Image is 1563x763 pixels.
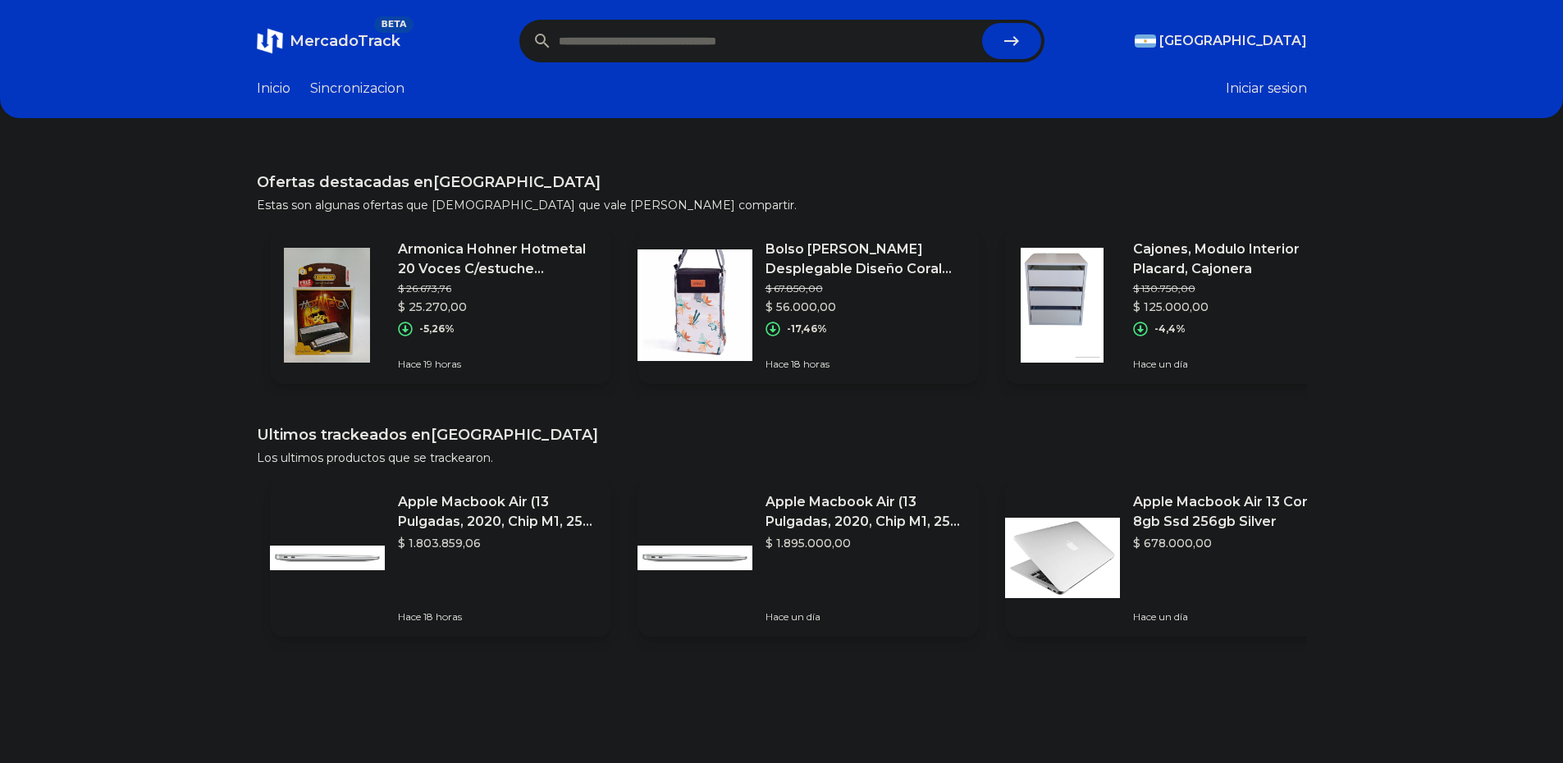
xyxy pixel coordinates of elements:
a: Featured imageArmonica Hohner Hotmetal 20 Voces C/estuche Afinación D (re)$ 26.673,76$ 25.270,00-... [270,226,611,384]
a: Sincronizacion [310,79,404,98]
a: Featured imageApple Macbook Air 13 Core I5 8gb Ssd 256gb Silver$ 678.000,00Hace un día [1005,479,1346,637]
button: Iniciar sesion [1226,79,1307,98]
span: [GEOGRAPHIC_DATA] [1159,31,1307,51]
p: Hace 18 horas [766,358,966,371]
p: Hace un día [1133,358,1333,371]
img: Featured image [638,500,752,615]
p: Estas son algunas ofertas que [DEMOGRAPHIC_DATA] que vale [PERSON_NAME] compartir. [257,197,1307,213]
h1: Ofertas destacadas en [GEOGRAPHIC_DATA] [257,171,1307,194]
p: Hace 18 horas [398,610,598,624]
p: $ 130.750,00 [1133,282,1333,295]
button: [GEOGRAPHIC_DATA] [1135,31,1307,51]
p: Bolso [PERSON_NAME] Desplegable Diseño Coral Chilly [766,240,966,279]
p: Los ultimos productos que se trackearon. [257,450,1307,466]
p: $ 26.673,76 [398,282,598,295]
p: Hace 19 horas [398,358,598,371]
img: MercadoTrack [257,28,283,54]
a: MercadoTrackBETA [257,28,400,54]
img: Argentina [1135,34,1156,48]
a: Featured imageApple Macbook Air (13 Pulgadas, 2020, Chip M1, 256 Gb De Ssd, 8 Gb De Ram) - Plata$... [270,479,611,637]
p: -17,46% [787,322,827,336]
img: Featured image [1005,500,1120,615]
p: Hace un día [766,610,966,624]
p: Hace un día [1133,610,1333,624]
p: $ 678.000,00 [1133,535,1333,551]
a: Inicio [257,79,290,98]
h1: Ultimos trackeados en [GEOGRAPHIC_DATA] [257,423,1307,446]
p: $ 1.803.859,06 [398,535,598,551]
p: $ 56.000,00 [766,299,966,315]
p: Armonica Hohner Hotmetal 20 Voces C/estuche Afinación D (re) [398,240,598,279]
img: Featured image [270,248,385,363]
p: Apple Macbook Air 13 Core I5 8gb Ssd 256gb Silver [1133,492,1333,532]
p: Apple Macbook Air (13 Pulgadas, 2020, Chip M1, 256 Gb De Ssd, 8 Gb De Ram) - Plata [766,492,966,532]
span: BETA [374,16,413,33]
a: Featured imageApple Macbook Air (13 Pulgadas, 2020, Chip M1, 256 Gb De Ssd, 8 Gb De Ram) - Plata$... [638,479,979,637]
span: MercadoTrack [290,32,400,50]
img: Featured image [270,500,385,615]
p: Cajones, Modulo Interior Placard, Cajonera [1133,240,1333,279]
a: Featured imageBolso [PERSON_NAME] Desplegable Diseño Coral Chilly$ 67.850,00$ 56.000,00-17,46%Hac... [638,226,979,384]
a: Featured imageCajones, Modulo Interior Placard, Cajonera$ 130.750,00$ 125.000,00-4,4%Hace un día [1005,226,1346,384]
p: $ 67.850,00 [766,282,966,295]
p: Apple Macbook Air (13 Pulgadas, 2020, Chip M1, 256 Gb De Ssd, 8 Gb De Ram) - Plata [398,492,598,532]
p: -5,26% [419,322,455,336]
p: -4,4% [1154,322,1186,336]
p: $ 25.270,00 [398,299,598,315]
img: Featured image [1005,248,1120,363]
img: Featured image [638,248,752,363]
p: $ 1.895.000,00 [766,535,966,551]
p: $ 125.000,00 [1133,299,1333,315]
